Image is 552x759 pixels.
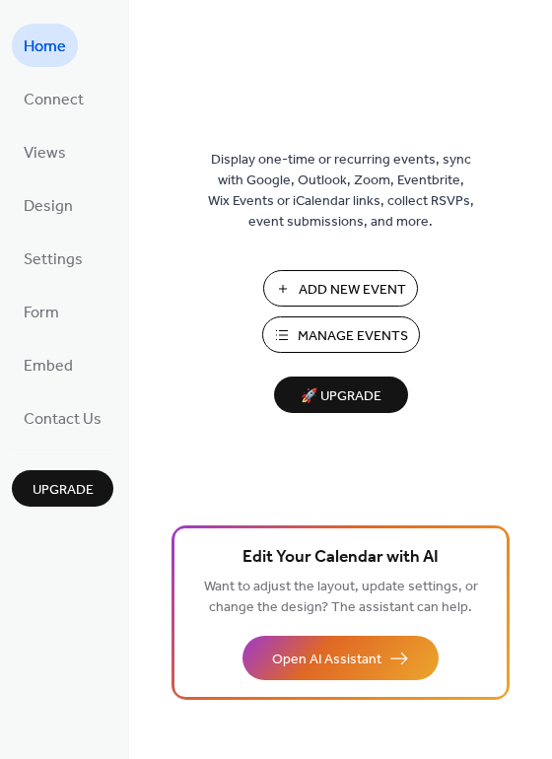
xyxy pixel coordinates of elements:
span: Home [24,32,66,63]
a: Views [12,130,78,173]
button: Upgrade [12,470,113,507]
span: 🚀 Upgrade [286,383,396,410]
span: Edit Your Calendar with AI [242,544,439,572]
a: Design [12,183,85,227]
span: Embed [24,351,73,382]
span: Add New Event [299,280,406,301]
span: Form [24,298,59,329]
span: Upgrade [33,480,94,501]
a: Contact Us [12,396,113,440]
button: Open AI Assistant [242,636,439,680]
span: Views [24,138,66,170]
span: Settings [24,244,83,276]
a: Connect [12,77,96,120]
span: Design [24,191,73,223]
a: Settings [12,237,95,280]
span: Open AI Assistant [272,650,381,670]
button: Manage Events [262,316,420,353]
span: Display one-time or recurring events, sync with Google, Outlook, Zoom, Eventbrite, Wix Events or ... [208,150,474,233]
button: Add New Event [263,270,418,307]
span: Contact Us [24,404,102,436]
a: Home [12,24,78,67]
span: Want to adjust the layout, update settings, or change the design? The assistant can help. [204,574,478,621]
a: Embed [12,343,85,386]
button: 🚀 Upgrade [274,377,408,413]
a: Form [12,290,71,333]
span: Manage Events [298,326,408,347]
span: Connect [24,85,84,116]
